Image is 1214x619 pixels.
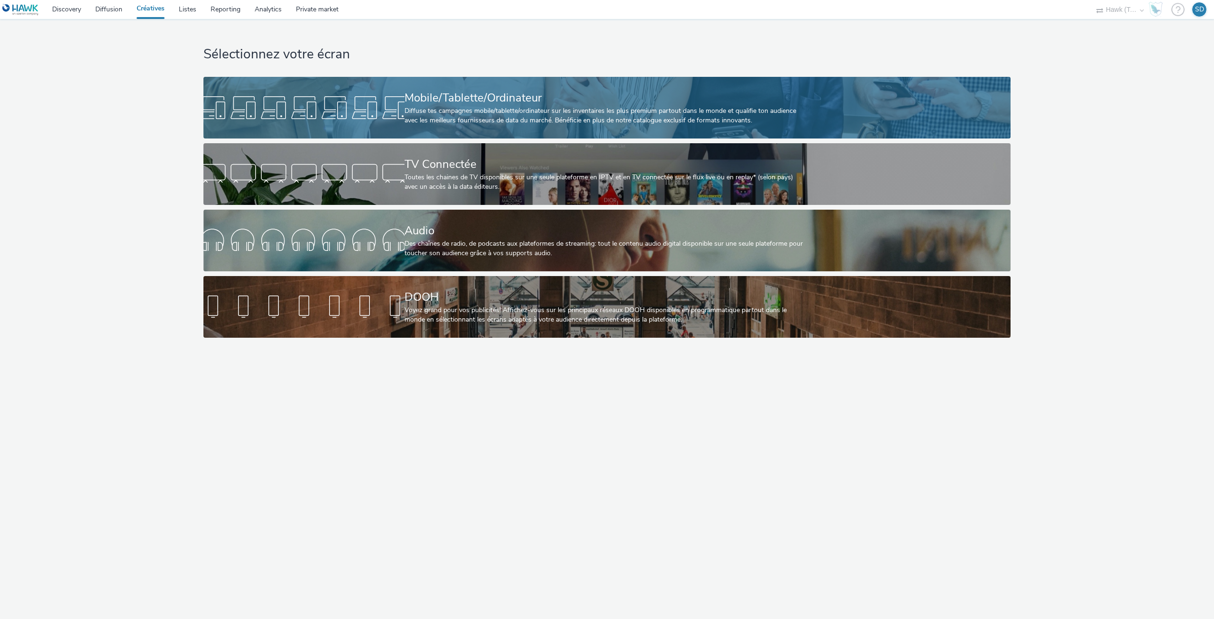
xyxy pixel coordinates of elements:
[203,77,1011,139] a: Mobile/Tablette/OrdinateurDiffuse tes campagnes mobile/tablette/ordinateur sur les inventaires le...
[2,4,39,16] img: undefined Logo
[405,106,806,126] div: Diffuse tes campagnes mobile/tablette/ordinateur sur les inventaires les plus premium partout dan...
[203,46,1011,64] h1: Sélectionnez votre écran
[1149,2,1167,17] a: Hawk Academy
[203,276,1011,338] a: DOOHVoyez grand pour vos publicités! Affichez-vous sur les principaux réseaux DOOH disponibles en...
[405,156,806,173] div: TV Connectée
[203,210,1011,271] a: AudioDes chaînes de radio, de podcasts aux plateformes de streaming: tout le contenu audio digita...
[405,239,806,259] div: Des chaînes de radio, de podcasts aux plateformes de streaming: tout le contenu audio digital dis...
[203,143,1011,205] a: TV ConnectéeToutes les chaines de TV disponibles sur une seule plateforme en IPTV et en TV connec...
[405,173,806,192] div: Toutes les chaines de TV disponibles sur une seule plateforme en IPTV et en TV connectée sur le f...
[405,222,806,239] div: Audio
[1149,2,1163,17] img: Hawk Academy
[405,289,806,305] div: DOOH
[1195,2,1204,17] div: SD
[405,90,806,106] div: Mobile/Tablette/Ordinateur
[405,305,806,325] div: Voyez grand pour vos publicités! Affichez-vous sur les principaux réseaux DOOH disponibles en pro...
